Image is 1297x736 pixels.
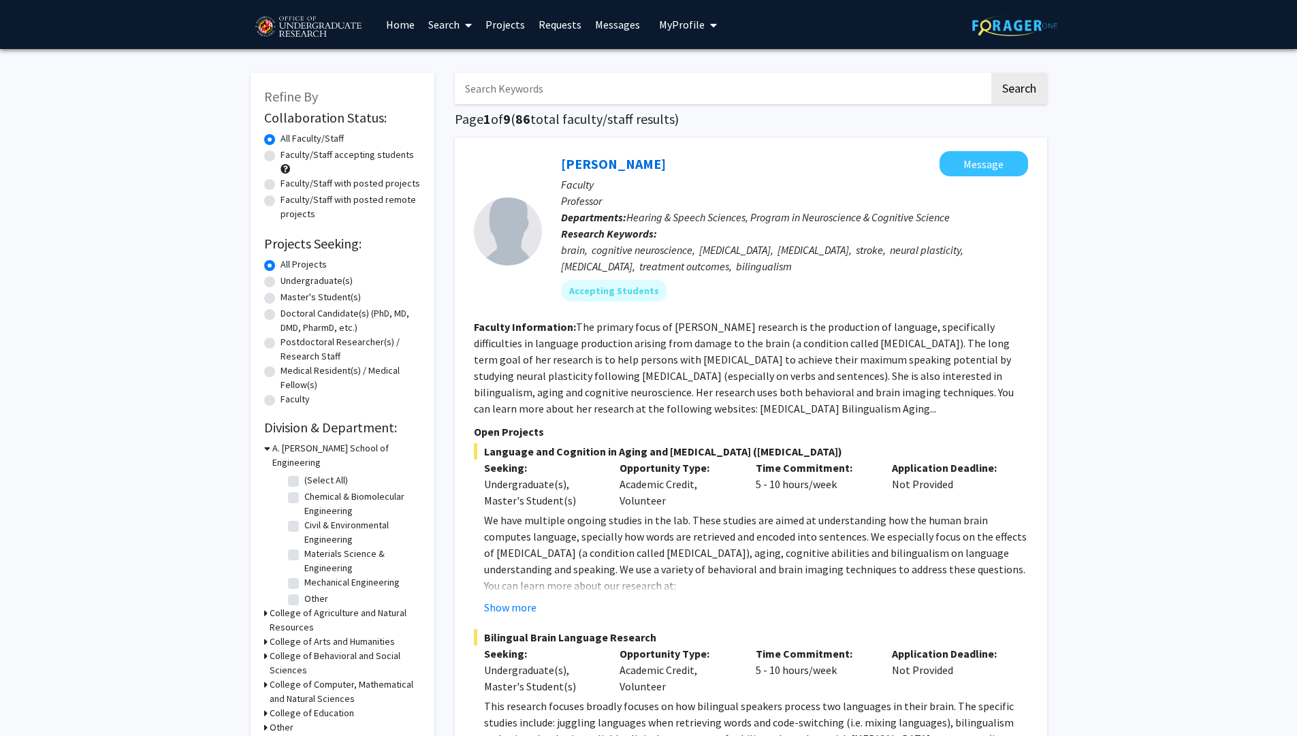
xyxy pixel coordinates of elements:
[455,73,989,104] input: Search Keywords
[281,176,420,191] label: Faculty/Staff with posted projects
[515,110,530,127] span: 86
[281,290,361,304] label: Master's Student(s)
[281,274,353,288] label: Undergraduate(s)
[474,320,576,334] b: Faculty Information:
[479,1,532,48] a: Projects
[483,110,491,127] span: 1
[455,111,1047,127] h1: Page of ( total faculty/staff results)
[379,1,421,48] a: Home
[991,73,1047,104] button: Search
[561,227,657,240] b: Research Keywords:
[251,10,366,44] img: University of Maryland Logo
[561,155,666,172] a: [PERSON_NAME]
[756,645,871,662] p: Time Commitment:
[882,460,1018,509] div: Not Provided
[281,193,421,221] label: Faculty/Staff with posted remote projects
[972,15,1057,36] img: ForagerOne Logo
[264,88,318,105] span: Refine By
[264,419,421,436] h2: Division & Department:
[620,460,735,476] p: Opportunity Type:
[304,575,400,590] label: Mechanical Engineering
[270,720,293,735] h3: Other
[659,18,705,31] span: My Profile
[264,110,421,126] h2: Collaboration Status:
[746,460,882,509] div: 5 - 10 hours/week
[620,645,735,662] p: Opportunity Type:
[484,599,537,615] button: Show more
[421,1,479,48] a: Search
[281,306,421,335] label: Doctoral Candidate(s) (PhD, MD, DMD, PharmD, etc.)
[484,460,600,476] p: Seeking:
[270,706,354,720] h3: College of Education
[474,423,1028,440] p: Open Projects
[304,490,417,518] label: Chemical & Biomolecular Engineering
[484,476,600,509] div: Undergraduate(s), Master's Student(s)
[561,193,1028,209] p: Professor
[281,257,327,272] label: All Projects
[940,151,1028,176] button: Message Yasmeen Faroqi-Shah
[746,645,882,694] div: 5 - 10 hours/week
[270,677,421,706] h3: College of Computer, Mathematical and Natural Sciences
[474,443,1028,460] span: Language and Cognition in Aging and [MEDICAL_DATA] ([MEDICAL_DATA])
[484,577,1028,594] p: You can learn more about our research at:
[503,110,511,127] span: 9
[281,392,310,406] label: Faculty
[882,645,1018,694] div: Not Provided
[532,1,588,48] a: Requests
[609,645,746,694] div: Academic Credit, Volunteer
[609,460,746,509] div: Academic Credit, Volunteer
[756,460,871,476] p: Time Commitment:
[588,1,647,48] a: Messages
[281,335,421,364] label: Postdoctoral Researcher(s) / Research Staff
[270,635,395,649] h3: College of Arts and Humanities
[626,210,950,224] span: Hearing & Speech Sciences, Program in Neuroscience & Cognitive Science
[281,131,344,146] label: All Faculty/Staff
[484,662,600,694] div: Undergraduate(s), Master's Student(s)
[281,148,414,162] label: Faculty/Staff accepting students
[484,645,600,662] p: Seeking:
[272,441,421,470] h3: A. [PERSON_NAME] School of Engineering
[892,460,1008,476] p: Application Deadline:
[561,242,1028,274] div: brain, cognitive neuroscience, [MEDICAL_DATA], [MEDICAL_DATA], stroke, neural plasticity, [MEDICA...
[270,606,421,635] h3: College of Agriculture and Natural Resources
[304,518,417,547] label: Civil & Environmental Engineering
[474,320,1014,415] fg-read-more: The primary focus of [PERSON_NAME] research is the production of language, specifically difficult...
[561,280,667,302] mat-chip: Accepting Students
[304,592,328,606] label: Other
[484,512,1028,577] p: We have multiple ongoing studies in the lab. These studies are aimed at understanding how the hum...
[561,176,1028,193] p: Faculty
[304,547,417,575] label: Materials Science & Engineering
[264,236,421,252] h2: Projects Seeking:
[304,473,348,487] label: (Select All)
[474,629,1028,645] span: Bilingual Brain Language Research
[561,210,626,224] b: Departments:
[270,649,421,677] h3: College of Behavioral and Social Sciences
[281,364,421,392] label: Medical Resident(s) / Medical Fellow(s)
[892,645,1008,662] p: Application Deadline:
